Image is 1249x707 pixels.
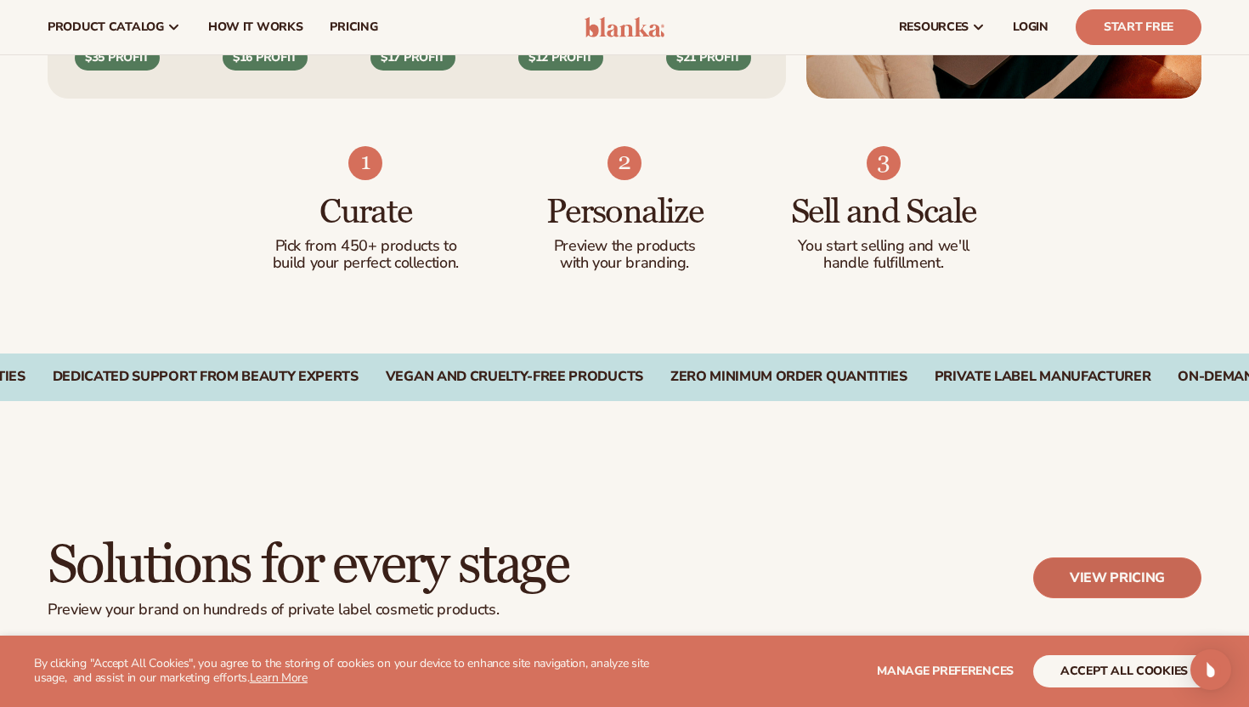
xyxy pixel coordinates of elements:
[270,194,461,231] h3: Curate
[48,20,164,34] span: product catalog
[250,670,308,686] a: Learn More
[386,369,643,385] div: Vegan and Cruelty-Free Products
[370,45,455,71] div: $17 PROFIT
[666,45,751,71] div: $21 PROFIT
[270,238,461,272] p: Pick from 450+ products to build your perfect collection.
[75,45,160,71] div: $35 PROFIT
[48,601,568,619] p: Preview your brand on hundreds of private label cosmetic products.
[788,194,979,231] h3: Sell and Scale
[223,45,308,71] div: $16 PROFIT
[529,255,721,272] p: with your branding.
[670,369,907,385] div: Zero Minimum Order Quantities
[1013,20,1048,34] span: LOGIN
[608,146,641,180] img: Shopify Image 5
[1033,557,1201,598] a: View pricing
[518,45,603,71] div: $12 PROFIT
[867,146,901,180] img: Shopify Image 6
[34,657,664,686] p: By clicking "Accept All Cookies", you agree to the storing of cookies on your device to enhance s...
[348,146,382,180] img: Shopify Image 4
[529,238,721,255] p: Preview the products
[788,255,979,272] p: handle fulfillment.
[48,537,568,594] h2: Solutions for every stage
[877,663,1014,679] span: Manage preferences
[585,17,665,37] img: logo
[208,20,303,34] span: How It Works
[899,20,969,34] span: resources
[1033,655,1215,687] button: accept all cookies
[53,369,359,385] div: DEDICATED SUPPORT FROM BEAUTY EXPERTS
[1076,9,1201,45] a: Start Free
[877,655,1014,687] button: Manage preferences
[788,238,979,255] p: You start selling and we'll
[529,194,721,231] h3: Personalize
[1190,649,1231,690] div: Open Intercom Messenger
[935,369,1151,385] div: PRIVATE LABEL MANUFACTURER
[330,20,377,34] span: pricing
